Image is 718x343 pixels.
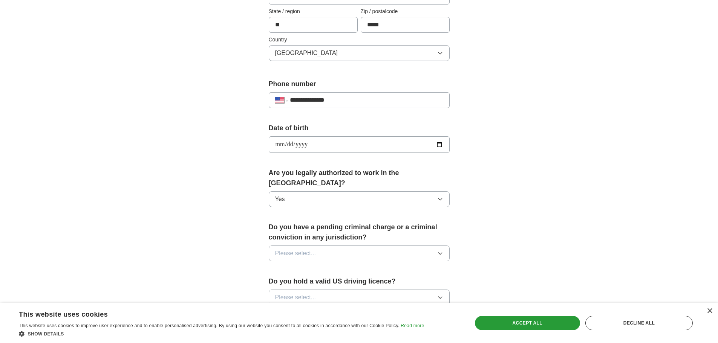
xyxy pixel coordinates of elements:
label: State / region [269,8,358,15]
span: Please select... [275,293,316,302]
label: Do you hold a valid US driving licence? [269,276,450,287]
span: Yes [275,195,285,204]
div: Decline all [585,316,693,330]
span: [GEOGRAPHIC_DATA] [275,49,338,58]
button: [GEOGRAPHIC_DATA] [269,45,450,61]
div: Show details [19,330,424,337]
button: Yes [269,191,450,207]
label: Do you have a pending criminal charge or a criminal conviction in any jurisdiction? [269,222,450,242]
div: This website uses cookies [19,308,405,319]
div: Close [707,308,712,314]
span: This website uses cookies to improve user experience and to enable personalised advertising. By u... [19,323,400,328]
span: Please select... [275,249,316,258]
label: Country [269,36,450,44]
label: Zip / postalcode [361,8,450,15]
button: Please select... [269,245,450,261]
label: Phone number [269,79,450,89]
span: Show details [28,331,64,337]
button: Please select... [269,290,450,305]
label: Date of birth [269,123,450,133]
a: Read more, opens a new window [401,323,424,328]
div: Accept all [475,316,580,330]
label: Are you legally authorized to work in the [GEOGRAPHIC_DATA]? [269,168,450,188]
